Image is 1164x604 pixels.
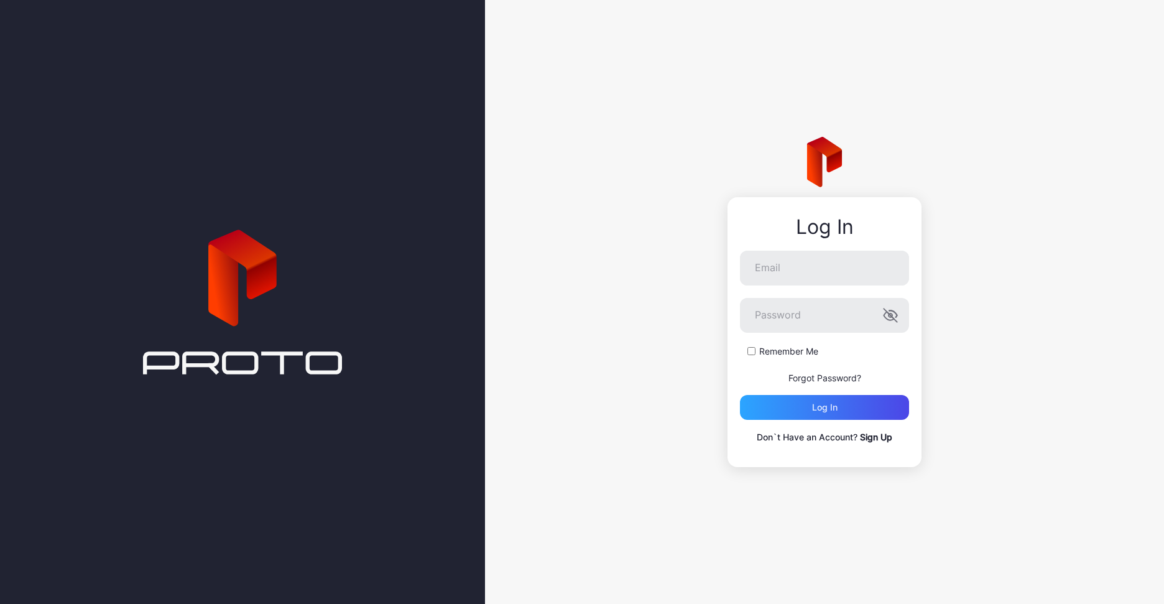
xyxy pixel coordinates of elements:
p: Don`t Have an Account? [740,430,909,445]
input: Email [740,251,909,286]
button: Log in [740,395,909,420]
button: Password [883,308,898,323]
div: Log in [812,402,838,412]
a: Sign Up [860,432,892,442]
input: Password [740,298,909,333]
a: Forgot Password? [788,373,861,383]
label: Remember Me [759,345,818,358]
div: Log In [740,216,909,238]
